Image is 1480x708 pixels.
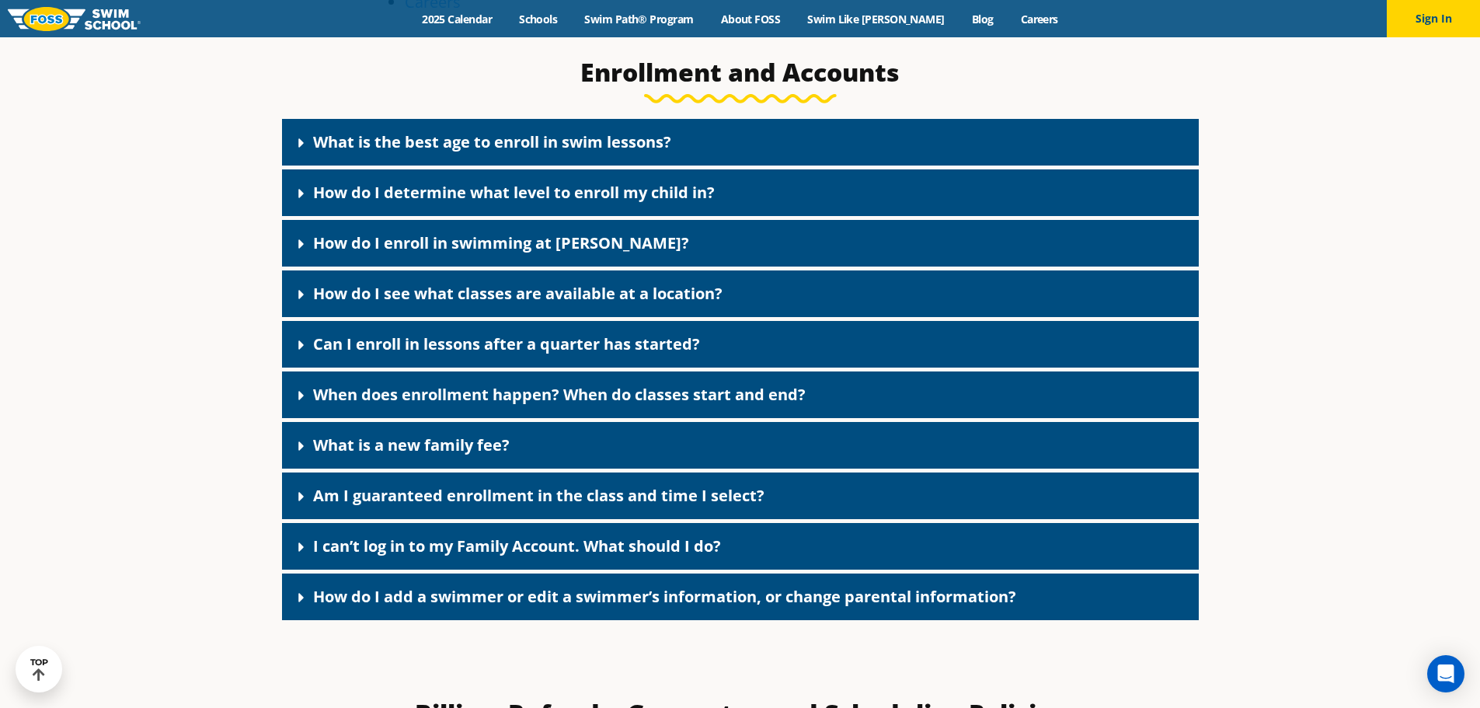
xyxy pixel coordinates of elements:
a: Am I guaranteed enrollment in the class and time I select? [313,485,764,506]
a: How do I see what classes are available at a location? [313,283,723,304]
a: 2025 Calendar [409,12,506,26]
div: How do I add a swimmer or edit a swimmer’s information, or change parental information? [282,574,1199,620]
a: Swim Path® Program [571,12,707,26]
a: Blog [958,12,1007,26]
a: I can’t log in to my Family Account. What should I do? [313,535,721,556]
a: How do I enroll in swimming at [PERSON_NAME]? [313,232,689,253]
a: How do I determine what level to enroll my child in? [313,182,715,203]
a: Can I enroll in lessons after a quarter has started? [313,333,700,354]
a: Schools [506,12,571,26]
a: What is the best age to enroll in swim lessons? [313,131,671,152]
div: How do I see what classes are available at a location? [282,270,1199,317]
img: FOSS Swim School Logo [8,7,141,31]
div: I can’t log in to my Family Account. What should I do? [282,523,1199,570]
a: What is a new family fee? [313,434,510,455]
a: About FOSS [707,12,794,26]
div: What is a new family fee? [282,422,1199,469]
div: Open Intercom Messenger [1427,655,1464,692]
div: When does enrollment happen? When do classes start and end? [282,371,1199,418]
div: TOP [30,657,48,682]
h3: Enrollment and Accounts [374,57,1107,88]
div: How do I determine what level to enroll my child in? [282,169,1199,216]
a: Swim Like [PERSON_NAME] [794,12,959,26]
a: How do I add a swimmer or edit a swimmer’s information, or change parental information? [313,586,1016,607]
a: When does enrollment happen? When do classes start and end? [313,384,806,405]
div: Can I enroll in lessons after a quarter has started? [282,321,1199,368]
div: What is the best age to enroll in swim lessons? [282,119,1199,166]
div: How do I enroll in swimming at [PERSON_NAME]? [282,220,1199,267]
div: Am I guaranteed enrollment in the class and time I select? [282,473,1199,519]
a: Careers [1007,12,1071,26]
